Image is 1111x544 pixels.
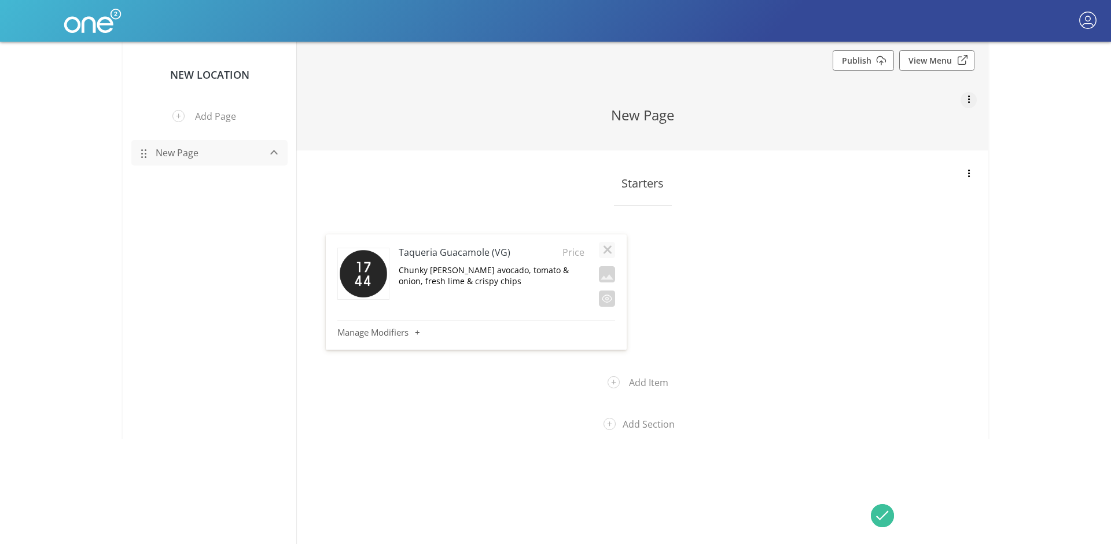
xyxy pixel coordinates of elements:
[399,264,584,286] p: Chunky [PERSON_NAME] avocado, tomato & onion, fresh lime & crispy chips
[170,68,249,82] a: New Location
[555,246,584,259] span: Price
[399,246,547,259] h4: Taqueria Guacamole (VG)
[338,248,389,299] img: Image Preview
[599,367,686,398] button: Add Item
[343,175,943,191] h3: Starters
[343,105,943,124] h2: New Page
[599,266,615,282] button: Add an image to this item
[599,291,615,307] button: Exclude this item when you publish your menu
[150,142,260,164] a: New Page
[337,326,615,338] button: Manage Modifiers
[833,50,894,71] a: Publish
[899,50,974,71] a: View Menu
[164,101,255,131] button: Add Page
[595,409,690,439] button: Add Section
